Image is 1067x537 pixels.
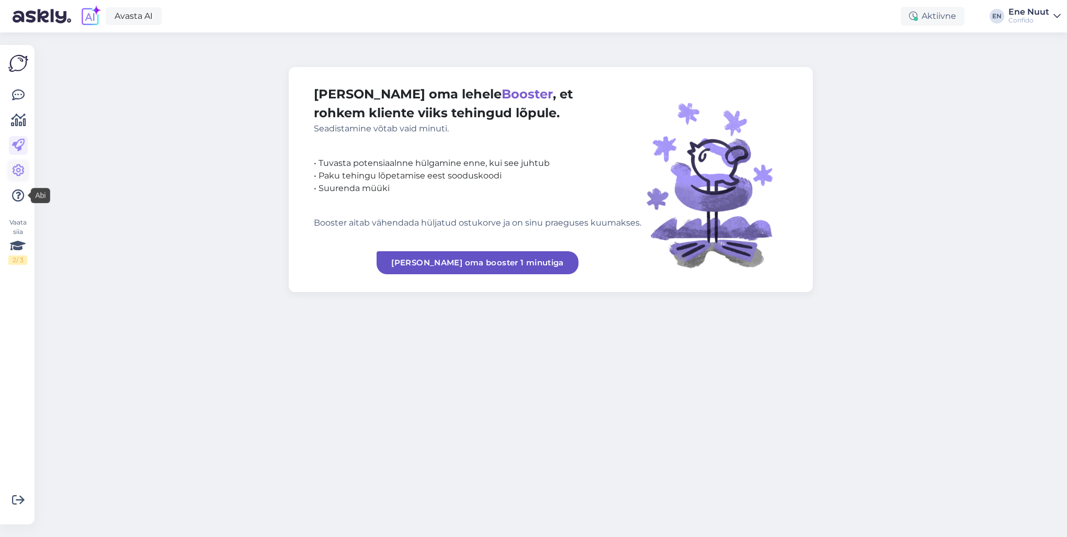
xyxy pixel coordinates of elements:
[641,85,788,274] img: illustration
[8,53,28,73] img: Askly Logo
[106,7,162,25] a: Avasta AI
[1008,16,1049,25] div: Confido
[31,188,50,203] div: Abi
[80,5,101,27] img: explore-ai
[1008,8,1049,16] div: Ene Nuut
[377,251,578,274] a: [PERSON_NAME] oma booster 1 minutiga
[314,85,641,135] div: [PERSON_NAME] oma lehele , et rohkem kliente viiks tehingud lõpule.
[314,157,641,170] div: • Tuvasta potensiaalnne hülgamine enne, kui see juhtub
[502,86,553,102] span: Booster
[8,255,27,265] div: 2 / 3
[8,218,27,265] div: Vaata siia
[314,182,641,195] div: • Suurenda müüki
[314,170,641,182] div: • Paku tehingu lõpetamise eest sooduskoodi
[990,9,1004,24] div: EN
[1008,8,1061,25] a: Ene NuutConfido
[314,122,641,135] div: Seadistamine võtab vaid minuti.
[901,7,964,26] div: Aktiivne
[314,217,641,229] div: Booster aitab vähendada hüljatud ostukorve ja on sinu praeguses kuumakses.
